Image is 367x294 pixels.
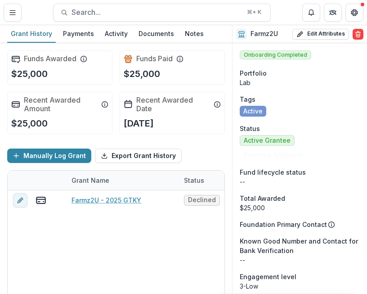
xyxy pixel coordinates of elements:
div: Grant Name [66,171,179,190]
button: view-payments [36,195,46,206]
a: Activity [101,25,131,43]
div: Grant History [7,27,56,40]
a: Documents [135,25,178,43]
h2: Recent Awarded Date [136,96,210,113]
h2: Farmz2U [251,30,278,38]
p: $25,000 [124,67,160,81]
p: Foundation Primary Contact [240,220,327,229]
span: Fund lifecycle status [240,167,306,177]
p: 3-Low [240,281,360,291]
button: Manually Log Grant [7,149,91,163]
p: Lab [240,78,360,87]
p: -- [240,255,360,265]
p: $25,000 [11,67,48,81]
a: Payments [59,25,98,43]
span: Total Awarded [240,194,285,203]
h2: Funds Awarded [24,54,76,63]
span: Search... [72,8,242,17]
h2: Recent Awarded Amount [24,96,98,113]
a: Notes [181,25,207,43]
span: Declined [188,196,216,204]
button: Delete [353,29,363,40]
div: Payments [59,27,98,40]
button: Search... [53,4,271,22]
span: Active [243,108,263,115]
button: Partners [324,4,342,22]
span: Active Grantee [244,137,291,145]
span: Known Good Number and Contact for Bank Verification [240,236,360,255]
span: Portfolio [240,68,267,78]
button: Toggle Menu [4,4,22,22]
div: Status [179,171,246,190]
button: edit [13,193,27,208]
button: Export Grant History [95,149,182,163]
div: $25,000 [240,203,360,213]
div: ⌘ + K [245,7,263,17]
p: [DATE] [124,117,154,130]
span: Onboarding Completed [240,50,311,59]
div: Activity [101,27,131,40]
div: Documents [135,27,178,40]
div: Notes [181,27,207,40]
button: Get Help [345,4,363,22]
p: -- [240,177,360,186]
h2: Funds Paid [136,54,173,63]
a: Grant History [7,25,56,43]
span: Tags [240,95,255,104]
span: Previous Applicant [244,151,303,159]
p: $25,000 [11,117,48,130]
div: Grant Name [66,176,115,185]
span: Status [240,124,260,133]
div: Status [179,176,210,185]
button: Edit Attributes [292,29,349,40]
button: Notifications [302,4,320,22]
a: Farmz2U - 2025 GTKY [72,195,141,205]
span: Engagement level [240,272,296,281]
